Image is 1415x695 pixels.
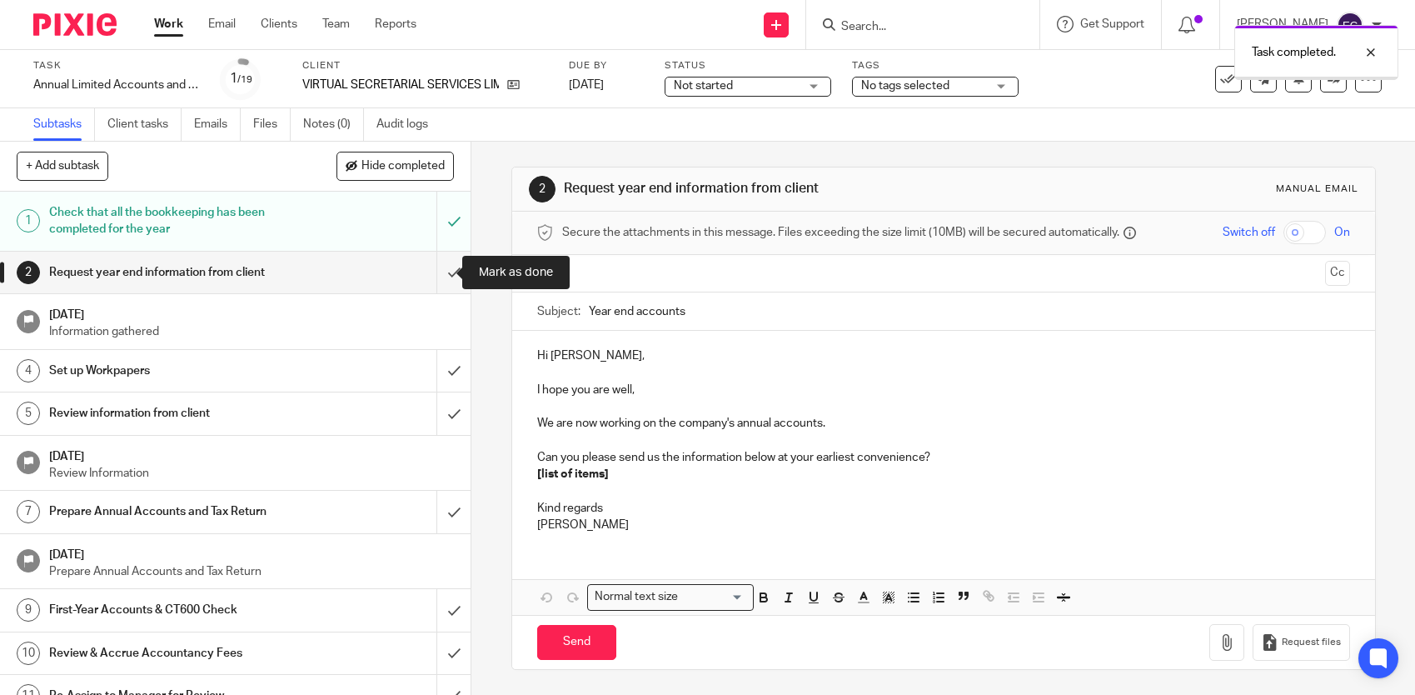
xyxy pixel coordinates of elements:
[537,382,1350,398] p: I hope you are well,
[537,347,1350,364] p: Hi [PERSON_NAME],
[1223,224,1275,241] span: Switch off
[49,323,455,340] p: Information gathered
[230,69,252,88] div: 1
[17,402,40,425] div: 5
[564,180,979,197] h1: Request year end information from client
[49,401,296,426] h1: Review information from client
[49,302,455,323] h1: [DATE]
[537,517,1350,533] p: [PERSON_NAME]
[537,415,1350,432] p: We are now working on the company's annual accounts.
[208,16,236,32] a: Email
[194,108,241,141] a: Emails
[33,13,117,36] img: Pixie
[537,265,556,282] label: To:
[154,16,183,32] a: Work
[17,152,108,180] button: + Add subtask
[1325,261,1350,286] button: Cc
[49,444,455,465] h1: [DATE]
[537,468,609,480] strong: [list of items]
[302,77,499,93] p: VIRTUAL SECRETARIAL SERVICES LIMITED
[562,224,1119,241] span: Secure the attachments in this message. Files exceeding the size limit (10MB) will be secured aut...
[1282,636,1341,649] span: Request files
[49,542,455,563] h1: [DATE]
[569,79,604,91] span: [DATE]
[49,499,296,524] h1: Prepare Annual Accounts and Tax Return
[17,359,40,382] div: 4
[302,59,548,72] label: Client
[253,108,291,141] a: Files
[17,209,40,232] div: 1
[569,59,644,72] label: Due by
[1334,224,1350,241] span: On
[537,449,1350,466] p: Can you please send us the information below at your earliest convenience?
[537,625,616,661] input: Send
[237,75,252,84] small: /19
[674,80,733,92] span: Not started
[861,80,949,92] span: No tags selected
[361,160,445,173] span: Hide completed
[49,641,296,666] h1: Review & Accrue Accountancy Fees
[1276,182,1358,196] div: Manual email
[1252,44,1336,61] p: Task completed.
[17,261,40,284] div: 2
[376,108,441,141] a: Audit logs
[587,584,754,610] div: Search for option
[33,59,200,72] label: Task
[33,77,200,93] div: Annual Limited Accounts and Corporation Tax Return
[49,260,296,285] h1: Request year end information from client
[33,108,95,141] a: Subtasks
[529,176,556,202] div: 2
[49,200,296,242] h1: Check that all the bookkeeping has been completed for the year
[537,500,1350,517] p: Kind regards
[665,59,831,72] label: Status
[17,500,40,523] div: 7
[107,108,182,141] a: Client tasks
[683,588,743,606] input: Search for option
[49,597,296,622] h1: First-Year Accounts & CT600 Check
[1337,12,1363,38] img: svg%3E
[261,16,297,32] a: Clients
[17,598,40,622] div: 9
[303,108,364,141] a: Notes (0)
[537,303,580,320] label: Subject:
[17,642,40,665] div: 10
[49,563,455,580] p: Prepare Annual Accounts and Tax Return
[591,588,682,606] span: Normal text size
[375,16,416,32] a: Reports
[336,152,454,180] button: Hide completed
[1253,624,1349,662] button: Request files
[49,465,455,482] p: Review Information
[49,358,296,383] h1: Set up Workpapers
[322,16,350,32] a: Team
